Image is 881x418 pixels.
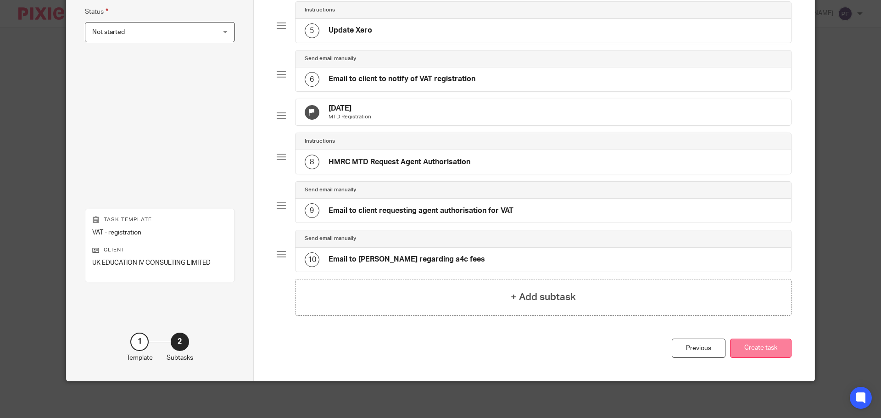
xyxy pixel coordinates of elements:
h4: Send email manually [305,235,356,242]
div: Previous [672,339,725,358]
div: 6 [305,72,319,87]
h4: Update Xero [329,26,372,35]
div: 2 [171,333,189,351]
div: 9 [305,203,319,218]
h4: Email to [PERSON_NAME] regarding a4c fees [329,255,485,264]
h4: [DATE] [329,104,371,113]
h4: + Add subtask [511,290,576,304]
p: VAT - registration [92,228,228,237]
div: 10 [305,252,319,267]
div: 8 [305,155,319,169]
p: UK EDUCATION IV CONSULTING LIMITED [92,258,228,268]
h4: Instructions [305,6,335,14]
div: 5 [305,23,319,38]
h4: Email to client requesting agent authorisation for VAT [329,206,513,216]
h4: Send email manually [305,55,356,62]
p: Client [92,246,228,254]
h4: Send email manually [305,186,356,194]
h4: Email to client to notify of VAT registration [329,74,475,84]
h4: HMRC MTD Request Agent Authorisation [329,157,470,167]
p: Task template [92,216,228,223]
div: 1 [130,333,149,351]
label: Status [85,6,108,17]
span: Not started [92,29,125,35]
p: MTD Registration [329,113,371,121]
p: Subtasks [167,353,193,362]
button: Create task [730,339,792,358]
p: Template [127,353,153,362]
h4: Instructions [305,138,335,145]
